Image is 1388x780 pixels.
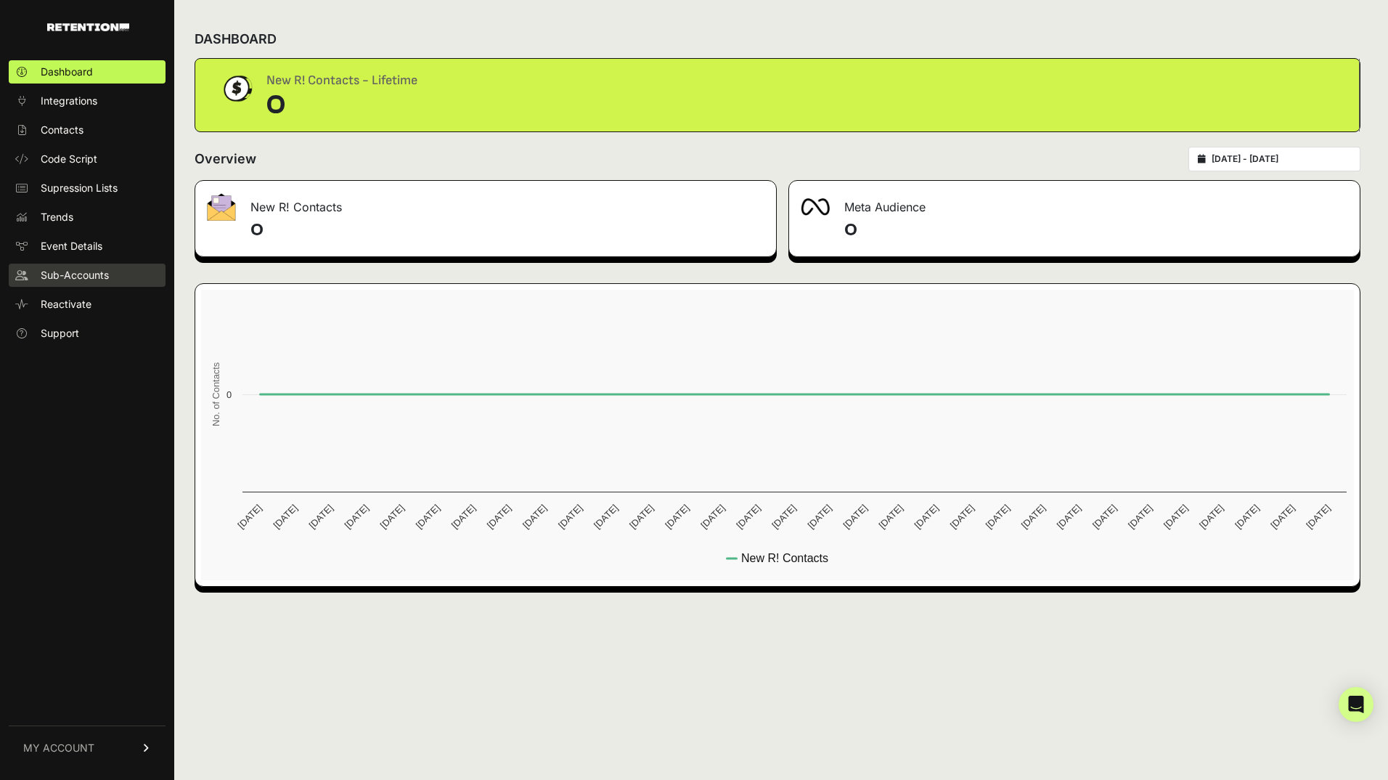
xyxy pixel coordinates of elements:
[271,503,299,531] text: [DATE]
[520,503,549,531] text: [DATE]
[41,268,109,283] span: Sub-Accounts
[9,118,166,142] a: Contacts
[1339,687,1373,722] div: Open Intercom Messenger
[235,503,264,531] text: [DATE]
[9,147,166,171] a: Code Script
[663,503,691,531] text: [DATE]
[801,198,830,216] img: fa-meta-2f981b61bb99beabf952f7030308934f19ce035c18b003e963880cc3fabeebb7.png
[9,322,166,345] a: Support
[844,219,1348,242] h4: 0
[9,264,166,287] a: Sub-Accounts
[627,503,656,531] text: [DATE]
[41,123,83,137] span: Contacts
[698,503,727,531] text: [DATE]
[805,503,833,531] text: [DATE]
[219,70,255,107] img: dollar-coin-05c43ed7efb7bc0c12610022525b4bbbb207c7efeef5aecc26f025e68dcafac9.png
[195,29,277,49] h2: DASHBOARD
[556,503,584,531] text: [DATE]
[1304,503,1332,531] text: [DATE]
[266,91,417,120] div: 0
[877,503,905,531] text: [DATE]
[343,503,371,531] text: [DATE]
[734,503,762,531] text: [DATE]
[250,219,764,242] h4: 0
[41,239,102,253] span: Event Details
[1126,503,1154,531] text: [DATE]
[9,726,166,770] a: MY ACCOUNT
[948,503,976,531] text: [DATE]
[307,503,335,531] text: [DATE]
[741,552,828,564] text: New R! Contacts
[41,65,93,79] span: Dashboard
[9,206,166,229] a: Trends
[789,181,1360,224] div: Meta Audience
[195,181,776,224] div: New R! Contacts
[841,503,869,531] text: [DATE]
[1233,503,1261,531] text: [DATE]
[41,326,79,341] span: Support
[984,503,1012,531] text: [DATE]
[41,210,73,224] span: Trends
[207,193,236,221] img: fa-envelope-19ae18322b30453b285274b1b8af3d052b27d846a4fbe8435d1a52b978f639a2.png
[1197,503,1225,531] text: [DATE]
[592,503,620,531] text: [DATE]
[1019,503,1048,531] text: [DATE]
[414,503,442,531] text: [DATE]
[913,503,941,531] text: [DATE]
[226,389,232,400] text: 0
[9,89,166,113] a: Integrations
[9,60,166,84] a: Dashboard
[41,94,97,108] span: Integrations
[769,503,798,531] text: [DATE]
[211,362,221,426] text: No. of Contacts
[41,181,118,195] span: Supression Lists
[449,503,478,531] text: [DATE]
[1090,503,1119,531] text: [DATE]
[266,70,417,91] div: New R! Contacts - Lifetime
[485,503,513,531] text: [DATE]
[1162,503,1190,531] text: [DATE]
[378,503,407,531] text: [DATE]
[9,176,166,200] a: Supression Lists
[1055,503,1083,531] text: [DATE]
[41,152,97,166] span: Code Script
[1268,503,1297,531] text: [DATE]
[9,235,166,258] a: Event Details
[9,293,166,316] a: Reactivate
[23,741,94,755] span: MY ACCOUNT
[47,23,129,31] img: Retention.com
[195,149,256,169] h2: Overview
[41,297,91,312] span: Reactivate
